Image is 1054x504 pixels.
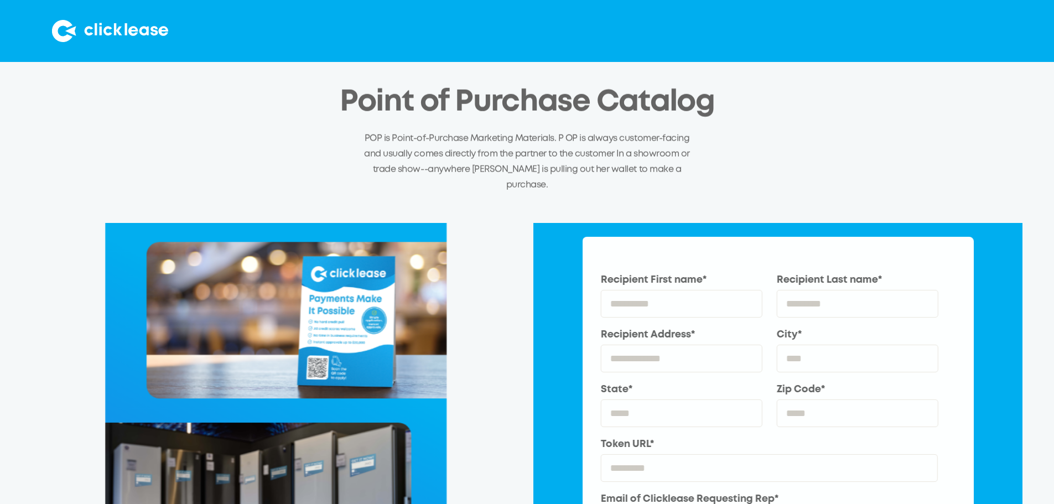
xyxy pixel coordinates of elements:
h2: Point of Purchase Catalog [340,86,715,118]
label: Recipient Address* [601,328,762,342]
label: City* [776,328,938,342]
img: Clicklease logo [52,20,168,42]
label: Recipient First name* [601,273,762,287]
label: State* [601,382,762,397]
label: Zip Code* [776,382,938,397]
label: Recipient Last name* [776,273,938,287]
p: POP is Point-of-Purchase Marketing Materials. P OP is always customer-facing and usually comes di... [364,131,690,193]
label: Token URL* [601,437,938,451]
